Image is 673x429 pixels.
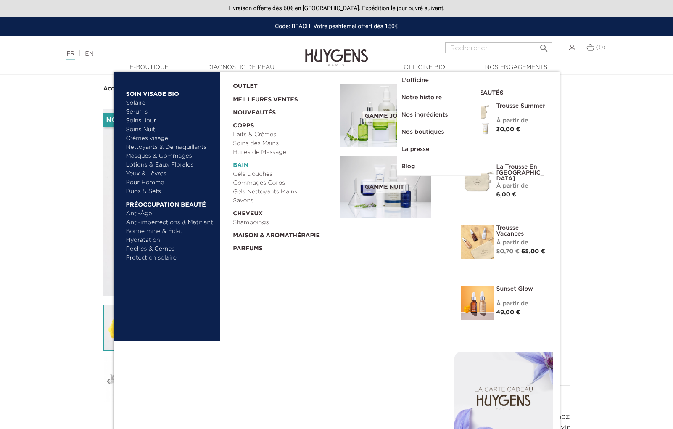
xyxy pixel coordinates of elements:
[126,85,214,99] a: Soin Visage Bio
[126,209,214,218] a: Anti-Âge
[233,196,335,205] a: Savons
[340,84,431,147] img: routine_jour_banner.jpg
[126,152,214,161] a: Masques & Gommages
[397,158,481,175] a: Blog
[521,249,545,254] span: 65,00 €
[474,63,558,72] a: Nos engagements
[397,141,481,158] a: La presse
[496,192,517,198] span: 6,00 €
[103,86,125,92] strong: Accueil
[103,360,113,403] i: 
[126,254,214,262] a: Protection solaire
[461,225,494,259] img: La Trousse vacances
[233,218,335,227] a: Shampoings
[126,108,214,117] a: Sérums
[340,84,448,147] a: Gamme jour
[233,139,335,148] a: Soins des Mains
[496,117,547,125] div: À partir de
[536,40,552,51] button: 
[461,286,494,320] img: Sunset glow- un teint éclatant
[233,240,335,253] a: Parfums
[233,205,335,218] a: Cheveux
[126,117,214,125] a: Soins Jour
[126,178,214,187] a: Pour Homme
[383,63,467,72] a: Officine Bio
[340,156,448,219] a: Gamme nuit
[126,161,214,169] a: Lotions & Eaux Florales
[496,127,520,132] span: 30,00 €
[103,85,127,92] a: Accueil
[233,170,335,179] a: Gels Douches
[62,49,274,59] div: |
[397,124,481,141] a: Nos boutiques
[496,182,547,191] div: À partir de
[66,51,74,60] a: FR
[126,196,214,209] a: Préoccupation beauté
[103,113,154,127] li: Nouveauté
[126,245,214,254] a: Poches & Cernes
[496,103,547,109] a: Trousse Summer
[233,130,335,139] a: Laits & Crèmes
[305,35,368,68] img: Huygens
[126,134,214,143] a: Crèmes visage
[340,156,431,219] img: routine_nuit_banner.jpg
[397,106,481,124] a: Nos ingrédients
[233,157,335,170] a: Bain
[199,63,283,72] a: Diagnostic de peau
[233,188,335,196] a: Gels Nettoyants Mains
[233,104,335,117] a: Nouveautés
[233,117,335,130] a: Corps
[103,305,150,351] img: L'Élixir Perfecteur Illuminateur
[126,169,214,178] a: Yeux & Lèvres
[107,63,191,72] a: E-Boutique
[233,148,335,157] a: Huiles de Massage
[85,51,93,57] a: EN
[397,89,481,106] a: Notre histoire
[461,164,494,198] img: La Trousse en Coton
[596,45,606,50] span: (0)
[496,249,520,254] span: 80,70 €
[126,218,214,227] a: Anti-imperfections & Matifiant
[496,164,547,182] a: La Trousse en [GEOGRAPHIC_DATA]
[126,99,214,108] a: Solaire
[363,182,406,193] span: Gamme nuit
[126,236,214,245] a: Hydratation
[496,238,547,247] div: À partir de
[126,187,214,196] a: Duos & Sets
[233,227,335,240] a: Maison & Aromathérapie
[126,143,214,152] a: Nettoyants & Démaquillants
[233,91,327,104] a: Meilleures Ventes
[233,179,335,188] a: Gommages Corps
[496,225,547,237] a: Trousse Vacances
[397,72,481,89] a: L'officine
[539,41,549,51] i: 
[496,310,520,315] span: 49,00 €
[496,299,547,308] div: À partir de
[496,286,547,292] a: Sunset Glow
[461,87,547,97] h2: Nouveautés
[363,111,408,122] span: Gamme jour
[126,125,206,134] a: Soins Nuit
[126,227,214,236] a: Bonne mine & Éclat
[233,78,327,91] a: OUTLET
[445,42,552,53] input: Rechercher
